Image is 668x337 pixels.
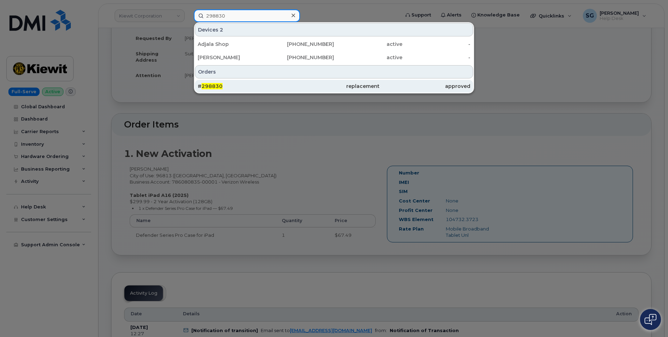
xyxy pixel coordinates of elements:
div: active [334,54,402,61]
div: [PERSON_NAME] [198,54,266,61]
a: #298830replacementapproved [195,80,473,92]
div: - [402,41,471,48]
div: replacement [288,83,379,90]
img: Open chat [645,314,656,325]
a: Adjala Shop[PHONE_NUMBER]active- [195,38,473,50]
div: Devices [195,23,473,36]
a: [PERSON_NAME][PHONE_NUMBER]active- [195,51,473,64]
div: approved [380,83,470,90]
div: [PHONE_NUMBER] [266,41,334,48]
div: active [334,41,402,48]
div: # [198,83,288,90]
input: Find something... [194,9,300,22]
div: - [402,54,471,61]
span: 298830 [202,83,223,89]
div: [PHONE_NUMBER] [266,54,334,61]
span: 2 [220,26,223,33]
div: Adjala Shop [198,41,266,48]
div: Orders [195,65,473,78]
